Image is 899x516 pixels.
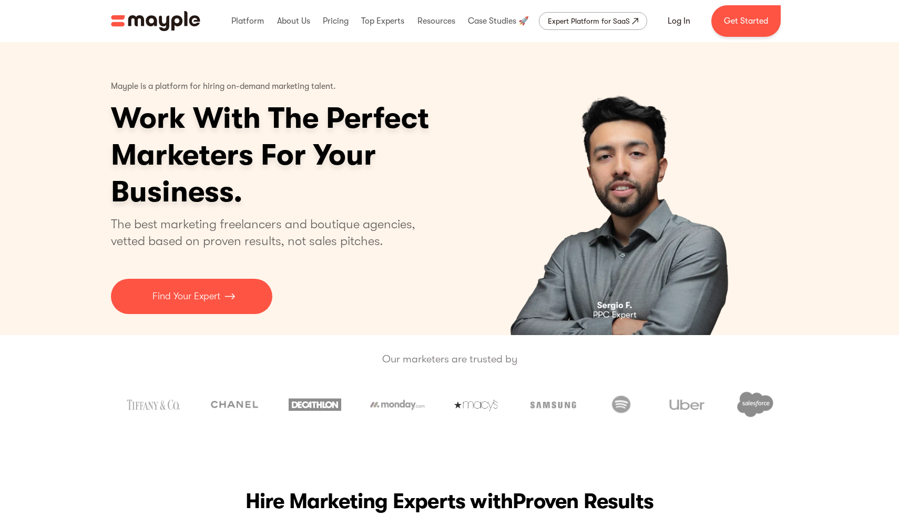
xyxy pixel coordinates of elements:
p: Mayple is a platform for hiring on-demand marketing talent. [111,74,336,100]
a: home [111,11,200,31]
img: Mayple logo [111,11,200,31]
p: The best marketing freelancers and boutique agencies, vetted based on proven results, not sales p... [111,216,428,249]
div: Top Experts [359,4,407,38]
div: Platform [229,4,267,38]
div: 1 of 4 [459,42,788,335]
a: Expert Platform for SaaS [539,12,647,30]
div: carousel [459,42,788,335]
h1: Work With The Perfect Marketers For Your Business. [111,100,510,210]
a: Log In [655,8,703,34]
div: Resources [415,4,458,38]
div: About Us [274,4,313,38]
div: Expert Platform for SaaS [548,15,630,27]
a: Find Your Expert [111,279,272,314]
a: Get Started [711,5,781,37]
p: Find Your Expert [152,289,220,303]
h2: Hire Marketing Experts with [111,487,788,516]
span: Proven Results [513,489,653,513]
div: Pricing [320,4,351,38]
